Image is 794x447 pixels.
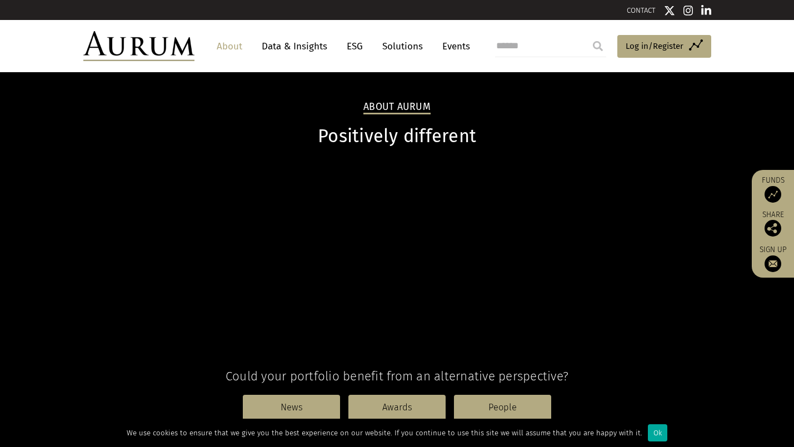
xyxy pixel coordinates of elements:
img: Twitter icon [664,5,675,16]
img: Share this post [765,220,781,237]
h2: About Aurum [363,101,431,114]
img: Linkedin icon [701,5,711,16]
a: Solutions [377,36,428,57]
img: Access Funds [765,186,781,203]
input: Submit [587,35,609,57]
a: Funds [757,175,788,203]
a: Events [437,36,470,57]
img: Sign up to our newsletter [765,255,781,272]
a: About [211,36,248,57]
a: Data & Insights [256,36,333,57]
a: Log in/Register [617,35,711,58]
img: Instagram icon [683,5,693,16]
span: Log in/Register [626,39,683,53]
a: CONTACT [627,6,656,14]
a: ESG [341,36,368,57]
a: People [454,395,551,420]
div: Share [757,211,788,237]
div: Ok [648,424,667,441]
h1: Positively different [83,125,711,147]
a: Sign up [757,245,788,272]
a: News [243,395,340,420]
img: Aurum [83,31,194,61]
a: Awards [348,395,446,420]
h4: Could your portfolio benefit from an alternative perspective? [83,369,711,384]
